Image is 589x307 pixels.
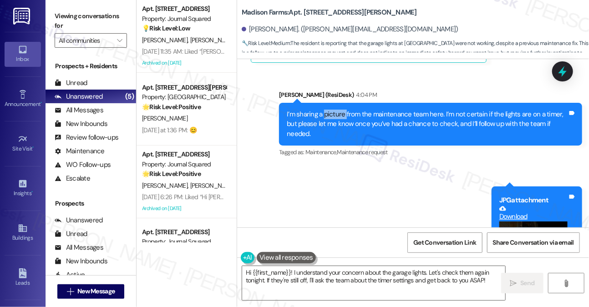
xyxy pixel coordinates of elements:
span: Share Conversation via email [493,238,574,247]
span: Maintenance request [337,148,388,156]
span: • [31,189,33,195]
div: Property: Journal Squared [142,237,226,247]
div: Property: [GEOGRAPHIC_DATA] [142,92,226,102]
strong: 💡 Risk Level: Low [142,24,190,32]
div: [DATE] at 1:36 PM: 😊 [142,126,197,134]
button: Get Conversation Link [407,232,482,253]
span: [PERSON_NAME] [142,181,190,190]
a: Site Visit • [5,131,41,156]
button: Share Conversation via email [487,232,580,253]
span: • [33,144,34,151]
strong: 🔧 Risk Level: Medium [242,40,290,47]
img: ResiDesk Logo [13,8,32,25]
span: [PERSON_NAME] [142,114,188,122]
div: Apt. [STREET_ADDRESS] [142,150,226,159]
a: Insights • [5,176,41,201]
textarea: Hi {{first_name}}! I understand your concern about the garage lights. Let's check them again toni... [242,266,505,300]
input: All communities [59,33,112,48]
span: [PERSON_NAME] [142,36,190,44]
span: [PERSON_NAME] [190,36,239,44]
div: 4:04 PM [354,90,377,100]
div: Prospects [46,199,136,208]
button: New Message [57,284,125,299]
div: New Inbounds [55,257,107,266]
span: Send [520,278,534,288]
div: Prospects + Residents [46,61,136,71]
div: [PERSON_NAME]. ([PERSON_NAME][EMAIL_ADDRESS][DOMAIN_NAME]) [242,25,458,34]
span: Maintenance , [305,148,337,156]
strong: 🌟 Risk Level: Positive [142,170,201,178]
div: [DATE] 6:26 PM: Liked “Hi [PERSON_NAME] and [PERSON_NAME]! Starting [DATE]…” [142,193,360,201]
a: Inbox [5,42,41,66]
div: Apt. [STREET_ADDRESS][PERSON_NAME] [142,83,226,92]
span: • [41,100,42,106]
b: Madison Farms: Apt. [STREET_ADDRESS][PERSON_NAME] [242,8,417,17]
div: All Messages [55,243,103,252]
div: Maintenance [55,146,105,156]
span: [PERSON_NAME] [190,181,236,190]
i:  [67,288,74,295]
div: (5) [123,90,136,104]
span: New Message [77,287,115,296]
a: Download [499,205,568,221]
div: Unread [55,229,87,239]
button: Send [501,273,543,293]
div: Apt. [STREET_ADDRESS] [142,4,226,14]
label: Viewing conversations for [55,9,127,33]
span: Get Conversation Link [413,238,476,247]
div: Apt. [STREET_ADDRESS] [142,227,226,237]
div: Unanswered [55,92,103,101]
span: : The resident is reporting that the garage lights at [GEOGRAPHIC_DATA] were not working, despite... [242,39,589,78]
strong: 🌟 Risk Level: Positive [142,103,201,111]
i:  [117,37,122,44]
div: Escalate [55,174,90,183]
div: New Inbounds [55,119,107,129]
div: Review follow-ups [55,133,118,142]
div: Property: Journal Squared [142,160,226,169]
div: Property: Journal Squared [142,14,226,24]
div: I’m sharing a picture from the maintenance team here. I’m not certain if the lights are on a time... [287,110,568,139]
div: Unanswered [55,216,103,225]
div: WO Follow-ups [55,160,111,170]
a: Leads [5,266,41,290]
div: Archived on [DATE] [141,203,227,214]
i:  [563,280,569,287]
i:  [510,280,517,287]
div: Tagged as: [279,146,582,159]
b: JPG attachment [499,196,548,205]
div: All Messages [55,106,103,115]
div: Active [55,270,85,280]
div: [PERSON_NAME] (ResiDesk) [279,90,582,103]
div: Archived on [DATE] [141,57,227,69]
div: Unread [55,78,87,88]
a: Buildings [5,221,41,245]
